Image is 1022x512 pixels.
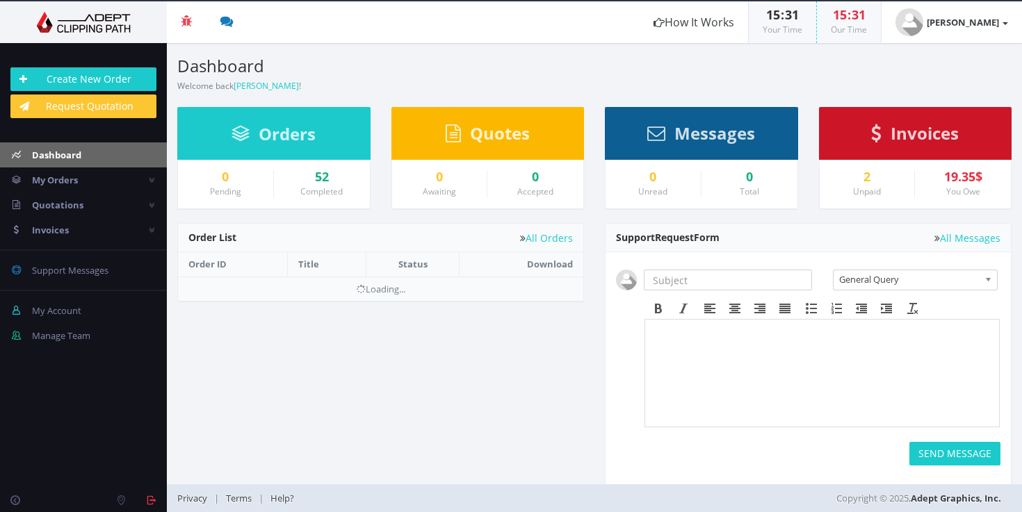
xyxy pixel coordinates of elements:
[498,170,573,184] a: 0
[616,270,637,290] img: user_default.jpg
[232,131,316,143] a: Orders
[32,264,108,276] span: Support Messages
[847,6,852,23] span: :
[772,299,797,317] div: Justify
[874,299,899,317] div: Increase indent
[839,270,979,288] span: General Query
[177,57,584,75] h3: Dashboard
[178,252,288,276] th: Order ID
[740,185,759,197] small: Total
[32,224,69,236] span: Invoices
[712,170,787,184] div: 0
[934,233,1000,243] a: All Messages
[824,299,849,317] div: Numbered list
[911,492,1001,504] a: Adept Graphics, Inc.
[32,304,81,317] span: My Account
[288,252,366,276] th: Title
[927,16,999,28] strong: [PERSON_NAME]
[766,6,780,23] span: 15
[234,80,299,92] a: [PERSON_NAME]
[644,270,812,290] input: Subject
[645,320,999,427] iframe: Rich Text Area. Press ALT-F9 for menu. Press ALT-F10 for toolbar. Press ALT-0 for help
[423,185,456,197] small: Awaiting
[638,185,667,197] small: Unread
[259,122,316,145] span: Orders
[852,6,866,23] span: 31
[674,122,755,144] span: Messages
[520,233,573,243] a: All Orders
[616,170,690,184] a: 0
[895,8,923,36] img: user_default.jpg
[177,492,214,504] a: Privacy
[799,299,824,317] div: Bullet list
[836,491,1001,505] span: Copyright © 2025,
[210,185,241,197] small: Pending
[882,1,1022,43] a: [PERSON_NAME]
[830,170,905,184] a: 2
[219,492,259,504] a: Terms
[177,484,733,512] div: | |
[655,231,694,244] span: Request
[640,1,748,43] a: How It Works
[925,170,1000,184] div: 19.35$
[722,299,747,317] div: Align center
[460,252,583,276] th: Download
[747,299,772,317] div: Align right
[647,130,755,142] a: Messages
[909,442,1000,465] button: SEND MESSAGE
[300,185,343,197] small: Completed
[366,252,460,276] th: Status
[32,149,81,161] span: Dashboard
[853,185,881,197] small: Unpaid
[470,122,530,144] span: Quotes
[833,6,847,23] span: 15
[263,492,301,504] a: Help?
[697,299,722,317] div: Align left
[32,329,90,342] span: Manage Team
[517,185,553,197] small: Accepted
[177,80,301,92] small: Welcome back !
[284,170,359,184] a: 52
[780,6,785,23] span: :
[32,174,78,186] span: My Orders
[849,299,874,317] div: Decrease indent
[831,24,867,35] small: Our Time
[891,122,959,144] span: Invoices
[188,170,263,184] a: 0
[900,299,925,317] div: Clear formatting
[671,299,696,317] div: Italic
[616,231,720,244] span: Support Form
[10,12,156,33] img: Adept Graphics
[946,185,980,197] small: You Owe
[446,130,530,142] a: Quotes
[763,24,802,35] small: Your Time
[10,94,156,118] a: Request Quotation
[32,199,83,211] span: Quotations
[178,276,583,301] td: Loading...
[785,6,799,23] span: 31
[646,299,671,317] div: Bold
[403,170,477,184] a: 0
[188,231,236,244] span: Order List
[871,130,959,142] a: Invoices
[10,67,156,91] a: Create New Order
